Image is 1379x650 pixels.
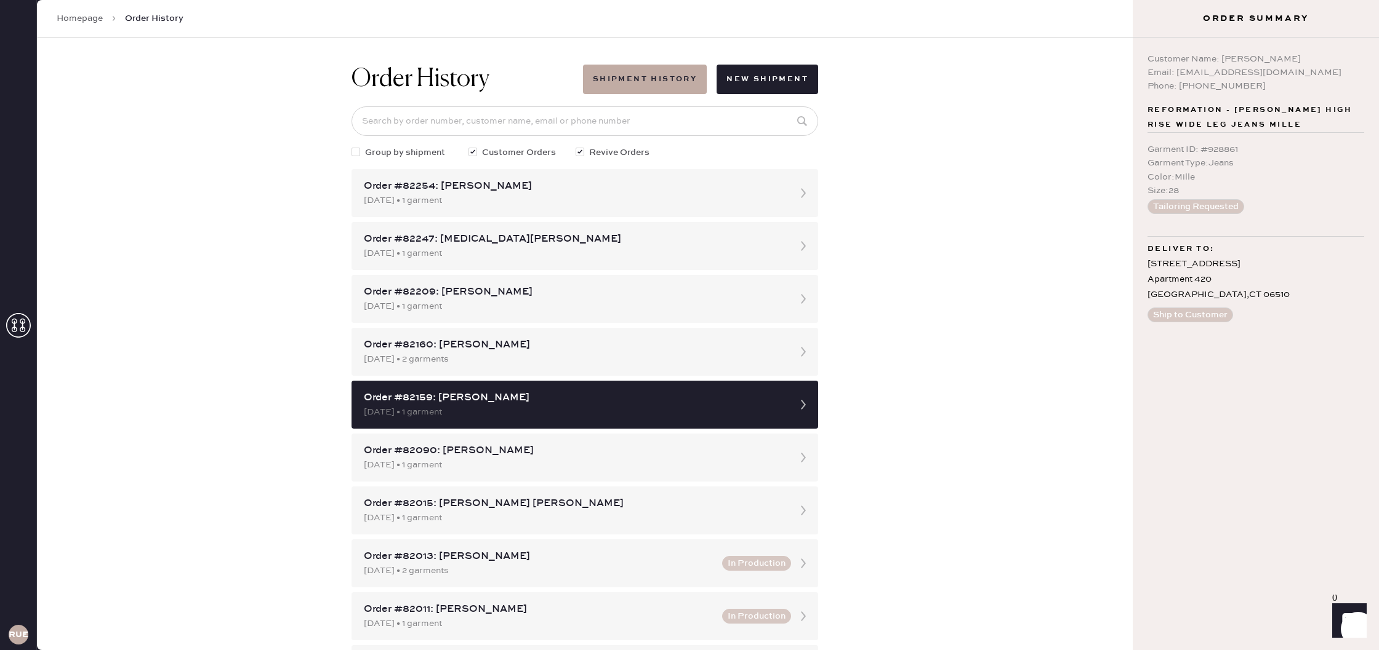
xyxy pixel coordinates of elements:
div: Garment Type : Jeans [1148,156,1364,170]
h3: Order Summary [1133,12,1379,25]
iframe: Front Chat [1321,595,1373,648]
input: Search by order number, customer name, email or phone number [352,106,818,136]
div: Color : Mille [1148,170,1364,184]
div: Email: [EMAIL_ADDRESS][DOMAIN_NAME] [1148,66,1364,79]
span: Order History [125,12,183,25]
button: In Production [722,556,791,571]
button: In Production [722,609,791,624]
div: Order #82013: [PERSON_NAME] [364,549,715,564]
div: Order #82015: [PERSON_NAME] [PERSON_NAME] [364,496,784,511]
h1: Order History [352,65,489,94]
div: Order #82254: [PERSON_NAME] [364,179,784,194]
div: Order #82090: [PERSON_NAME] [364,443,784,458]
button: Ship to Customer [1148,307,1233,322]
div: [DATE] • 1 garment [364,458,784,472]
div: Size : 28 [1148,184,1364,197]
div: Order #82159: [PERSON_NAME] [364,390,784,405]
div: Garment ID : # 928861 [1148,143,1364,156]
div: [DATE] • 1 garment [364,405,784,419]
div: Order #82247: [MEDICAL_DATA][PERSON_NAME] [364,232,784,247]
button: New Shipment [717,65,818,94]
div: [DATE] • 1 garment [364,617,715,630]
div: Phone: [PHONE_NUMBER] [1148,79,1364,93]
div: Order #82011: [PERSON_NAME] [364,602,715,617]
span: Customer Orders [482,146,556,159]
div: Order #82209: [PERSON_NAME] [364,285,784,299]
div: [DATE] • 1 garment [364,247,784,260]
a: Homepage [57,12,103,25]
div: [DATE] • 1 garment [364,299,784,313]
span: Reformation - [PERSON_NAME] High Rise Wide Leg jeans Mille [1148,103,1364,132]
div: [STREET_ADDRESS] Apartment 420 [GEOGRAPHIC_DATA] , CT 06510 [1148,256,1364,303]
div: Order #82160: [PERSON_NAME] [364,338,784,352]
div: [DATE] • 2 garments [364,564,715,577]
span: Deliver to: [1148,242,1214,256]
div: Customer Name: [PERSON_NAME] [1148,52,1364,66]
div: [DATE] • 2 garments [364,352,784,366]
div: [DATE] • 1 garment [364,511,784,525]
span: Group by shipment [365,146,445,159]
div: [DATE] • 1 garment [364,194,784,207]
span: Revive Orders [589,146,649,159]
button: Shipment History [583,65,707,94]
button: Tailoring Requested [1148,199,1244,214]
h3: RUESA [9,630,28,639]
